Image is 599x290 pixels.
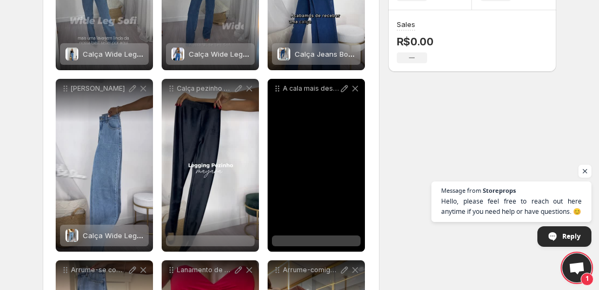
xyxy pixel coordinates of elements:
[283,84,339,93] p: A cala mais desejada agora na cor jeans escura e preta CALA RETA MILY
[397,35,434,48] p: R$0.00
[268,79,365,252] div: A cala mais desejada agora na cor jeans escura e preta CALA RETA MILY
[83,231,172,240] span: Calça Wide Leg Sofi Clara
[562,253,591,282] div: Open chat
[483,187,516,193] span: Storeprops
[295,50,415,58] span: Calça Jeans Boot Cut Escura Marie
[581,273,594,286] span: 1
[71,266,127,274] p: Arrume-se comigo com Conjunto Blair camisa top e cala reta Mily Combinao perfeita para usar muito
[562,227,581,246] span: Reply
[441,187,481,193] span: Message from
[162,79,259,252] div: Calça pezinho Mayara
[83,50,175,58] span: Calça Wide Leg Sofi Média
[283,266,339,274] p: Arrume-comigo com Wile Leg Kally
[56,79,153,252] div: [PERSON_NAME]Calça Wide Leg Sofi ClaraCalça Wide Leg Sofi Clara
[441,196,582,217] span: Hello, please feel free to reach out here anytime if you need help or have questions. 😊
[177,84,233,93] p: Calça pezinho Mayara
[71,84,127,93] p: [PERSON_NAME]
[397,19,415,30] h3: Sales
[189,50,283,58] span: Calça Wide Leg Sofi Escura
[177,266,233,274] p: Lanamento de cala Reta Mily A cala mais queridinha da loja agora em cor nova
